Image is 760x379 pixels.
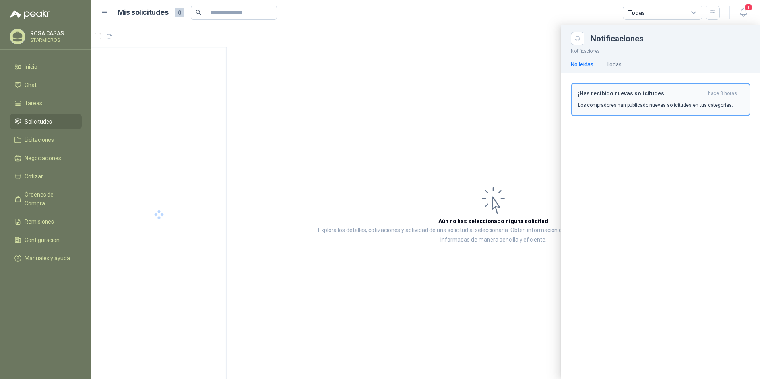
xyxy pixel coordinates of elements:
[10,10,50,19] img: Logo peakr
[736,6,750,20] button: 1
[708,90,737,97] span: hace 3 horas
[561,45,760,55] p: Notificaciones
[571,83,750,116] button: ¡Has recibido nuevas solicitudes!hace 3 horas Los compradores han publicado nuevas solicitudes en...
[571,32,584,45] button: Close
[606,60,622,69] div: Todas
[118,7,169,18] h1: Mis solicitudes
[196,10,201,15] span: search
[10,96,82,111] a: Tareas
[25,154,61,162] span: Negociaciones
[30,38,80,43] p: STARMICROS
[25,81,37,89] span: Chat
[25,117,52,126] span: Solicitudes
[25,217,54,226] span: Remisiones
[10,232,82,248] a: Configuración
[10,114,82,129] a: Solicitudes
[10,169,82,184] a: Cotizar
[591,35,750,43] div: Notificaciones
[10,214,82,229] a: Remisiones
[10,251,82,266] a: Manuales y ayuda
[25,135,54,144] span: Licitaciones
[25,99,42,108] span: Tareas
[175,8,184,17] span: 0
[25,62,37,71] span: Inicio
[25,190,74,208] span: Órdenes de Compra
[571,60,593,69] div: No leídas
[10,59,82,74] a: Inicio
[10,132,82,147] a: Licitaciones
[25,172,43,181] span: Cotizar
[578,102,733,109] p: Los compradores han publicado nuevas solicitudes en tus categorías.
[10,77,82,93] a: Chat
[25,236,60,244] span: Configuración
[578,90,705,97] h3: ¡Has recibido nuevas solicitudes!
[25,254,70,263] span: Manuales y ayuda
[628,8,645,17] div: Todas
[10,187,82,211] a: Órdenes de Compra
[744,4,753,11] span: 1
[30,31,80,36] p: ROSA CASAS
[10,151,82,166] a: Negociaciones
